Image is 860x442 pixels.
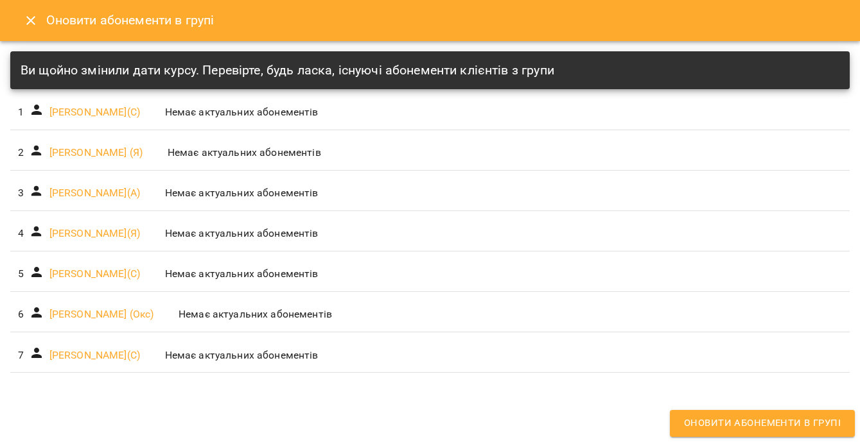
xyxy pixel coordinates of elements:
span: Оновити абонементи в групі [684,415,841,432]
h6: Ви щойно змінили дати курсу. Перевірте, будь ласка, існуючі абонементи клієнтів з групи [21,60,554,80]
p: Немає актуальних абонементів [145,266,338,282]
div: 2 [15,142,26,163]
a: [PERSON_NAME](Я) [49,227,140,239]
div: 6 [15,304,26,325]
p: Немає актуальних абонементів [148,145,340,160]
div: 3 [15,183,26,203]
p: Немає актуальних абонементів [145,185,338,201]
p: Немає актуальних абонементів [145,348,338,363]
p: Немає актуальних абонементів [159,307,352,322]
a: [PERSON_NAME](С) [49,349,140,361]
a: [PERSON_NAME](С) [49,106,140,118]
div: 7 [15,345,26,366]
a: [PERSON_NAME](С) [49,268,140,280]
div: 5 [15,264,26,284]
a: [PERSON_NAME] (Я) [49,146,143,158]
div: 1 [15,102,26,123]
p: Немає актуальних абонементів [145,105,338,120]
a: [PERSON_NAME](А) [49,187,140,199]
h6: Оновити абонементи в групі [46,10,845,30]
div: 4 [15,223,26,244]
a: [PERSON_NAME] (Окс) [49,308,154,320]
p: Немає актуальних абонементів [145,226,338,241]
button: Оновити абонементи в групі [670,410,855,437]
button: Close [15,5,46,36]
